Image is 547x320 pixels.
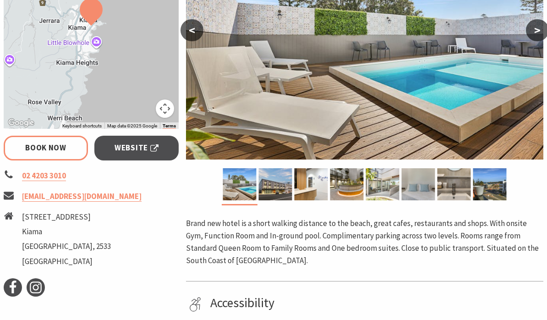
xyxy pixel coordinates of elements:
h4: Accessibility [210,296,540,311]
a: [EMAIL_ADDRESS][DOMAIN_NAME] [22,192,142,202]
button: Keyboard shortcuts [62,123,102,130]
a: 02 4203 3010 [22,171,66,182]
img: Exterior [258,169,292,201]
img: Courtyard [330,169,363,201]
button: Map camera controls [156,100,174,118]
img: bathroom [437,169,470,201]
button: < [181,20,203,42]
img: Beds [401,169,435,201]
li: [STREET_ADDRESS] [22,211,111,224]
li: [GEOGRAPHIC_DATA] [22,256,111,268]
li: Kiama [22,226,111,238]
img: View from Ocean Room, Juliette Balcony [473,169,506,201]
p: Brand new hotel is a short walking distance to the beach, great cafes, restaurants and shops. Wit... [186,218,543,268]
a: Website [94,136,179,160]
span: Website [115,142,159,154]
span: Map data ©2025 Google [107,124,157,129]
img: Courtyard [366,169,399,201]
img: Pool [223,169,256,201]
img: Google [6,117,36,129]
a: Book Now [4,136,88,160]
a: Terms (opens in new tab) [163,124,176,129]
a: Click to see this area on Google Maps [6,117,36,129]
img: Reception and Foyer [294,169,328,201]
li: [GEOGRAPHIC_DATA], 2533 [22,241,111,253]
